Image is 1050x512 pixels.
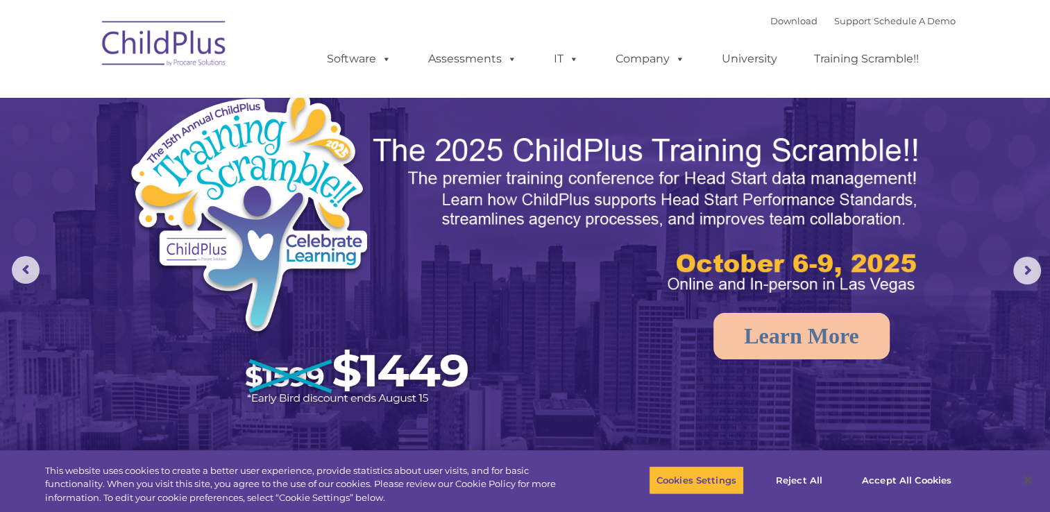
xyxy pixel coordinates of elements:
[649,466,744,495] button: Cookies Settings
[854,466,959,495] button: Accept All Cookies
[540,45,593,73] a: IT
[770,15,956,26] font: |
[874,15,956,26] a: Schedule A Demo
[713,313,890,359] a: Learn More
[770,15,818,26] a: Download
[602,45,699,73] a: Company
[193,148,252,159] span: Phone number
[45,464,577,505] div: This website uses cookies to create a better user experience, provide statistics about user visit...
[800,45,933,73] a: Training Scramble!!
[756,466,842,495] button: Reject All
[313,45,405,73] a: Software
[708,45,791,73] a: University
[1013,465,1043,495] button: Close
[95,11,234,80] img: ChildPlus by Procare Solutions
[193,92,235,102] span: Last name
[834,15,871,26] a: Support
[414,45,531,73] a: Assessments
